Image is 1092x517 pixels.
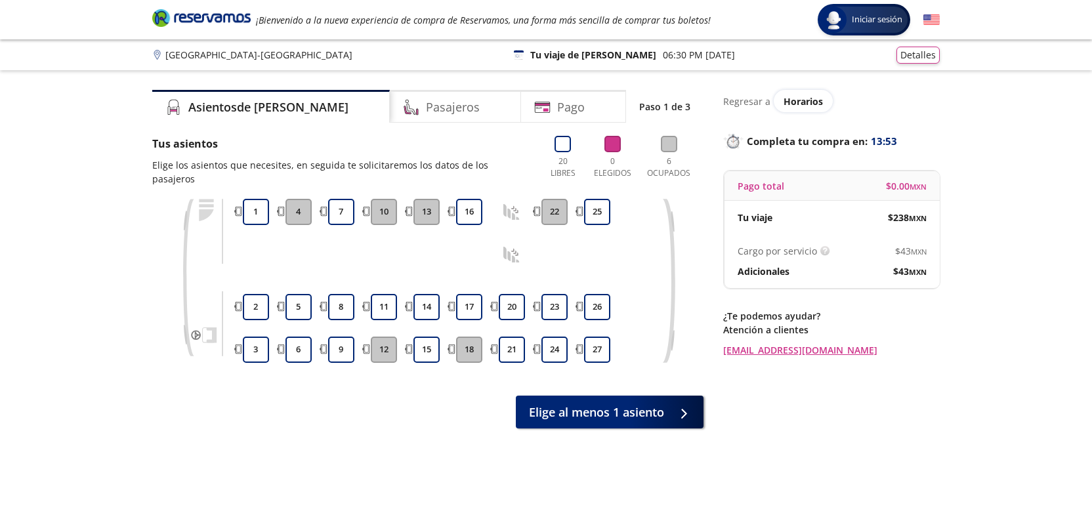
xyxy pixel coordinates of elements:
p: Cargo por servicio [738,244,817,258]
a: Brand Logo [152,8,251,31]
span: $ 43 [893,264,927,278]
h4: Pago [557,98,585,116]
button: 22 [541,199,568,225]
small: MXN [909,267,927,277]
p: 20 Libres [545,155,581,179]
button: 20 [499,294,525,320]
button: 11 [371,294,397,320]
p: Regresar a [723,94,770,108]
span: $ 43 [895,244,927,258]
p: Tus asientos [152,136,532,152]
button: 18 [456,337,482,363]
button: 4 [285,199,312,225]
button: 24 [541,337,568,363]
em: ¡Bienvenido a la nueva experiencia de compra de Reservamos, una forma más sencilla de comprar tus... [256,14,711,26]
p: [GEOGRAPHIC_DATA] - [GEOGRAPHIC_DATA] [165,48,352,62]
p: 0 Elegidos [591,155,635,179]
button: 1 [243,199,269,225]
button: 14 [413,294,440,320]
span: $ 0.00 [886,179,927,193]
small: MXN [909,213,927,223]
span: $ 238 [888,211,927,224]
button: 10 [371,199,397,225]
button: 15 [413,337,440,363]
p: 6 Ocupados [644,155,694,179]
span: Elige al menos 1 asiento [529,403,664,421]
span: 13:53 [871,134,897,149]
p: Adicionales [738,264,789,278]
span: Iniciar sesión [847,13,908,26]
button: 13 [413,199,440,225]
h4: Asientos de [PERSON_NAME] [188,98,348,116]
i: Brand Logo [152,8,251,28]
button: English [923,12,940,28]
button: 3 [243,337,269,363]
button: 6 [285,337,312,363]
small: MXN [911,247,927,257]
div: Regresar a ver horarios [723,90,940,112]
button: 16 [456,199,482,225]
button: 17 [456,294,482,320]
button: 26 [584,294,610,320]
p: Elige los asientos que necesites, en seguida te solicitaremos los datos de los pasajeros [152,158,532,186]
button: 2 [243,294,269,320]
h4: Pasajeros [426,98,480,116]
p: 06:30 PM [DATE] [663,48,735,62]
p: Atención a clientes [723,323,940,337]
button: Elige al menos 1 asiento [516,396,703,428]
button: 23 [541,294,568,320]
button: 12 [371,337,397,363]
p: Paso 1 de 3 [639,100,690,114]
button: 21 [499,337,525,363]
button: 9 [328,337,354,363]
a: [EMAIL_ADDRESS][DOMAIN_NAME] [723,343,940,357]
button: 27 [584,337,610,363]
small: MXN [910,182,927,192]
span: Horarios [784,95,823,108]
button: 8 [328,294,354,320]
button: 7 [328,199,354,225]
p: Tu viaje [738,211,772,224]
p: Completa tu compra en : [723,132,940,150]
button: 25 [584,199,610,225]
button: 5 [285,294,312,320]
button: Detalles [896,47,940,64]
p: ¿Te podemos ayudar? [723,309,940,323]
p: Tu viaje de [PERSON_NAME] [530,48,656,62]
p: Pago total [738,179,784,193]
